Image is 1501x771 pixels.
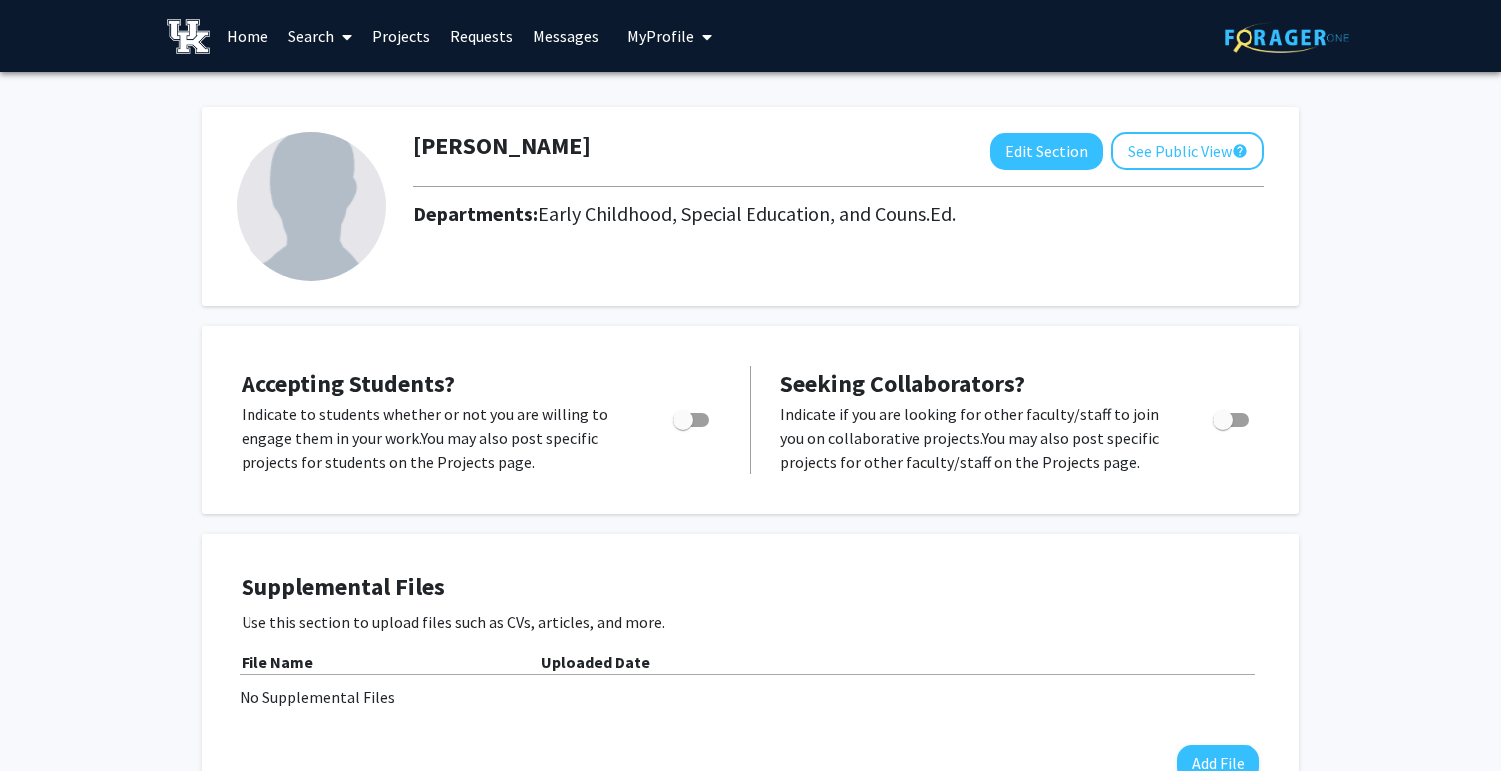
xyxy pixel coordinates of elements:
button: See Public View [1111,132,1264,170]
h4: Supplemental Files [242,574,1259,602]
iframe: Chat [15,681,85,756]
img: Profile Picture [237,132,386,281]
span: Early Childhood, Special Education, and Couns.Ed. [538,201,956,226]
a: Requests [440,1,523,71]
mat-icon: help [1232,139,1248,163]
b: File Name [242,652,313,672]
h1: [PERSON_NAME] [413,132,591,161]
p: Use this section to upload files such as CVs, articles, and more. [242,610,1259,634]
img: ForagerOne Logo [1225,22,1349,53]
span: Seeking Collaborators? [780,368,1025,399]
span: Accepting Students? [242,368,455,399]
a: Messages [523,1,609,71]
a: Search [278,1,362,71]
div: No Supplemental Files [240,685,1261,709]
img: University of Kentucky Logo [167,19,210,54]
div: Toggle [665,402,720,432]
button: Edit Section [990,133,1103,170]
span: My Profile [627,26,694,46]
p: Indicate if you are looking for other faculty/staff to join you on collaborative projects. You ma... [780,402,1175,474]
div: Toggle [1205,402,1259,432]
h2: Departments: [398,202,1279,226]
a: Home [217,1,278,71]
a: Projects [362,1,440,71]
b: Uploaded Date [541,652,650,672]
p: Indicate to students whether or not you are willing to engage them in your work. You may also pos... [242,402,635,474]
